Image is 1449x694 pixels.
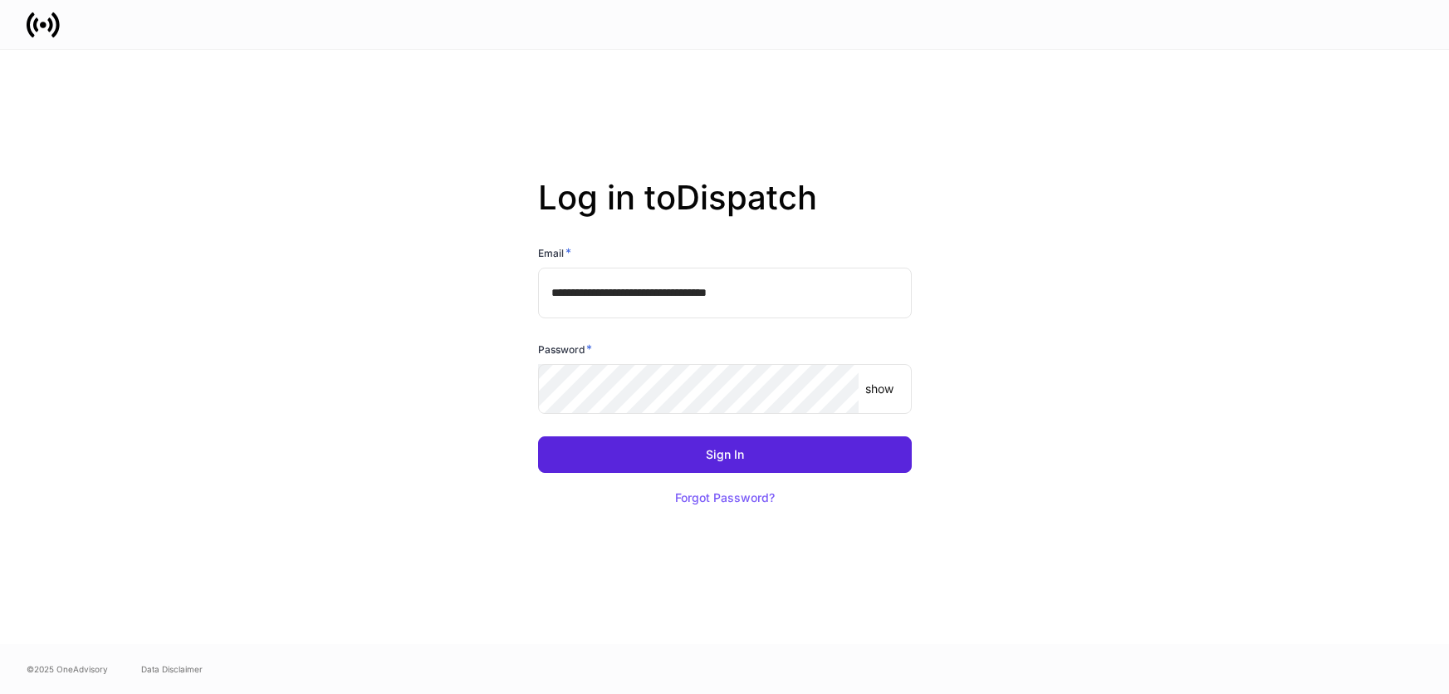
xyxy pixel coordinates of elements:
button: Sign In [538,436,912,473]
div: Sign In [706,449,744,460]
h2: Log in to Dispatch [538,178,912,244]
button: Forgot Password? [654,480,795,516]
h6: Email [538,244,571,261]
h6: Password [538,341,592,357]
span: © 2025 OneAdvisory [27,662,108,676]
p: show [865,381,893,397]
div: Forgot Password? [675,492,775,504]
a: Data Disclaimer [141,662,203,676]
